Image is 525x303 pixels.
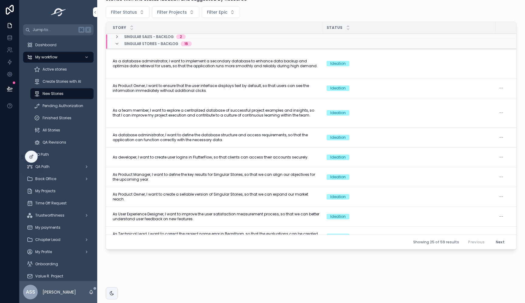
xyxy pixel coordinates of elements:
button: Next [492,237,509,247]
span: Filter Projects [157,9,187,15]
span: My Projects [35,189,56,193]
a: Onboarding [23,259,94,270]
a: As a team member, I want to explore a centralized database of successful project examples and ins... [113,108,319,118]
a: My payments [23,222,94,233]
span: Status [327,25,342,30]
a: As User Experience Designer, I want to improve the user satisfaction measurement process, so that... [113,212,319,221]
div: 16 [184,41,188,46]
span: QA Revisions [43,140,66,145]
img: App logo [49,7,68,17]
a: Ideation [327,214,492,219]
span: New Stories [43,91,63,96]
span: Chapter Lead [35,237,60,242]
span: K [86,27,91,32]
span: Story [113,25,126,30]
a: Ideation [327,194,492,200]
a: Value R. Project [23,271,94,282]
span: Singular Sales - Backlog [124,34,174,39]
a: Create Stories with AI [30,76,94,87]
a: Back Office [23,173,94,184]
button: Jump to...K [23,24,94,35]
a: Ideation [327,61,492,66]
a: Trustworthiness [23,210,94,221]
a: Active stories [30,64,94,75]
a: As Technical Lead, I want to correct the project name error in Beastborn, so that the evaluations... [113,232,319,241]
span: Jump to... [33,27,76,32]
span: My workflow [35,55,57,60]
a: Pending Authorization [30,100,94,111]
a: PO Path [23,149,94,160]
span: -- [499,155,503,160]
a: As a database administrator, I want to implement a secondary database to enhance data backup and ... [113,59,319,68]
span: My payments [35,225,60,230]
button: Select Button [202,6,240,18]
a: As Product Owner, I want to ensure that the user interface displays text by default, so that user... [113,83,319,93]
span: PO Path [35,152,49,157]
a: As Product Manager, I want to define the key results for Singular Stories, so that we can align o... [113,172,319,182]
span: All Stories [43,128,60,133]
span: My Profile [35,249,52,254]
a: Ideation [327,174,492,180]
button: Select Button [106,6,149,18]
span: Onboarding [35,262,58,266]
a: As Product Owner, I want to create a sellable version of Singular Stories, so that we can expand ... [113,192,319,202]
span: -- [499,86,503,91]
a: Time Off Request [23,198,94,209]
span: Finished Stories [43,116,71,120]
span: Dashboard [35,43,57,47]
button: Select Button [152,6,199,18]
span: -- [499,135,503,140]
span: Active stories [43,67,67,72]
span: -- [499,234,503,239]
span: ASS [26,288,35,296]
a: My workflow [23,52,94,63]
div: Ideation [330,135,346,140]
span: Create Stories with AI [43,79,81,84]
a: Ideation [327,135,492,140]
div: Ideation [330,214,346,219]
span: -- [499,110,503,115]
span: Back Office [35,176,56,181]
a: QA Path [23,161,94,172]
span: -- [499,194,503,199]
a: QA Revisions [30,137,94,148]
span: Trustworthiness [35,213,64,218]
div: 2 [180,34,182,39]
span: Showing 25 of 59 results [413,240,459,245]
a: Ideation [327,155,492,160]
a: As database administrator, I want to define the database structure and access requirements, so th... [113,133,319,142]
span: Value R. Project [35,274,63,279]
div: Ideation [330,174,346,180]
div: Ideation [330,85,346,91]
a: Chapter Lead [23,234,94,245]
div: Ideation [330,234,346,239]
span: Pending Authorization [43,103,83,108]
div: Ideation [330,61,346,66]
div: Ideation [330,194,346,200]
a: As developer, I want to create user logins in FlutterFlow, so that clients can access their accou... [113,155,319,160]
p: [PERSON_NAME] [43,289,76,295]
span: QA Path [35,164,50,169]
a: Ideation [327,110,492,116]
div: Ideation [330,110,346,116]
span: -- [499,175,503,179]
div: scrollable content [19,35,97,281]
span: As developer, I want to create user logins in FlutterFlow, so that clients can access their accou... [113,155,308,160]
span: -- [499,214,503,219]
span: Time Off Request [35,201,67,206]
a: My Profile [23,246,94,257]
a: Ideation [327,234,492,239]
a: Dashboard [23,40,94,50]
a: All Stories [30,125,94,136]
div: Ideation [330,155,346,160]
span: Filter Epic [207,9,228,15]
a: Finished Stories [30,113,94,124]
